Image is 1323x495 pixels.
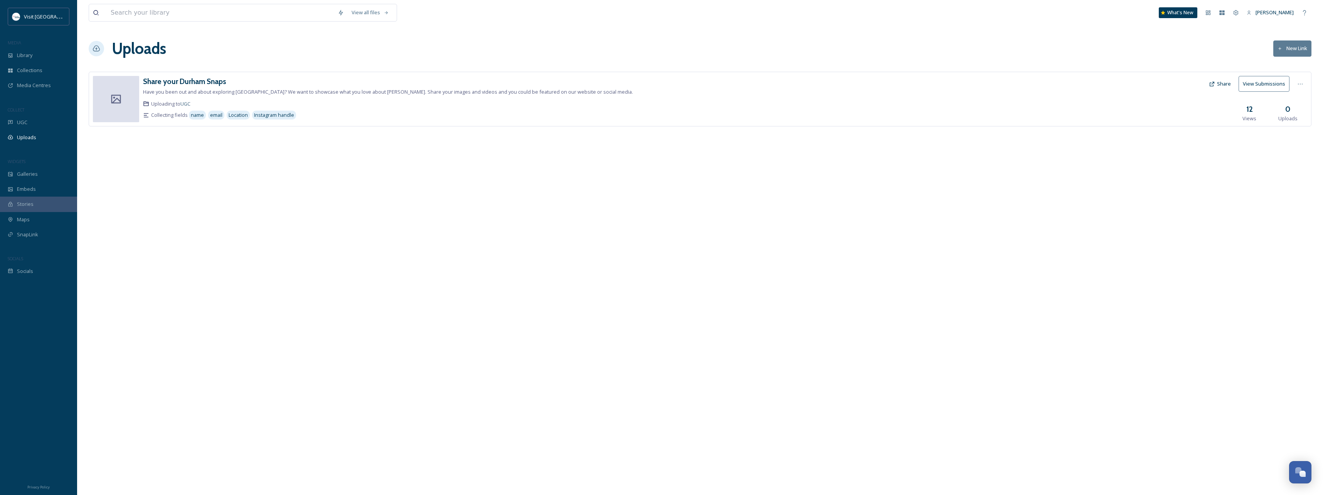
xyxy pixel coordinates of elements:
[17,216,30,223] span: Maps
[1243,5,1298,20] a: [PERSON_NAME]
[112,37,166,60] a: Uploads
[17,82,51,89] span: Media Centres
[27,482,50,491] a: Privacy Policy
[8,107,24,113] span: COLLECT
[27,485,50,490] span: Privacy Policy
[17,231,38,238] span: SnapLink
[17,185,36,193] span: Embeds
[1239,76,1293,92] a: View Submissions
[143,88,633,95] span: Have you been out and about exploring [GEOGRAPHIC_DATA]? We want to showcase what you love about ...
[143,77,226,86] h3: Share your Durham Snaps
[1159,7,1197,18] a: What's New
[1246,104,1253,115] h3: 12
[1242,115,1256,122] span: Views
[17,268,33,275] span: Socials
[1285,104,1291,115] h3: 0
[1278,115,1298,122] span: Uploads
[1239,76,1289,92] button: View Submissions
[24,13,84,20] span: Visit [GEOGRAPHIC_DATA]
[17,170,38,178] span: Galleries
[17,134,36,141] span: Uploads
[210,111,222,119] span: email
[1205,76,1235,91] button: Share
[254,111,294,119] span: Instagram handle
[8,40,21,45] span: MEDIA
[17,52,32,59] span: Library
[1289,461,1311,483] button: Open Chat
[12,13,20,20] img: 1680077135441.jpeg
[1273,40,1311,56] button: New Link
[8,256,23,261] span: SOCIALS
[17,200,34,208] span: Stories
[17,119,27,126] span: UGC
[191,111,204,119] span: name
[107,4,334,21] input: Search your library
[1256,9,1294,16] span: [PERSON_NAME]
[17,67,42,74] span: Collections
[229,111,248,119] span: Location
[8,158,25,164] span: WIDGETS
[143,76,226,87] a: Share your Durham Snaps
[180,100,190,107] a: UGC
[348,5,393,20] a: View all files
[151,111,188,119] span: Collecting fields
[151,100,190,108] span: Uploading to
